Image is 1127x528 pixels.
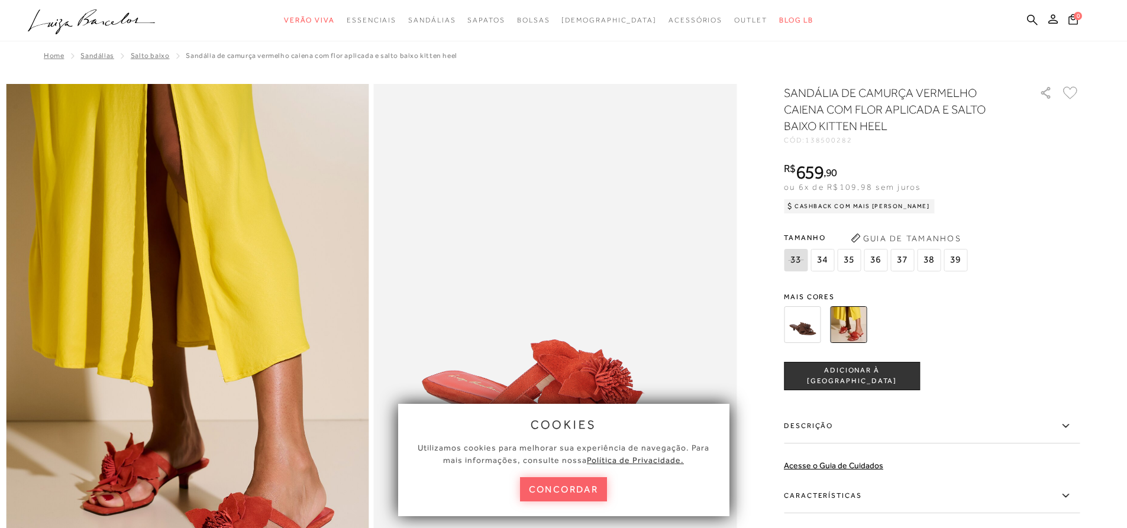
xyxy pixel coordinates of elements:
[784,362,920,390] button: ADICIONAR À [GEOGRAPHIC_DATA]
[418,443,709,465] span: Utilizamos cookies para melhorar sua experiência de navegação. Para mais informações, consulte nossa
[784,163,796,174] i: R$
[347,16,396,24] span: Essenciais
[784,85,1006,134] h1: SANDÁLIA DE CAMURÇA VERMELHO CAIENA COM FLOR APLICADA E SALTO BAIXO KITTEN HEEL
[837,249,861,271] span: 35
[779,9,813,31] a: BLOG LB
[917,249,941,271] span: 38
[784,137,1021,144] div: CÓD:
[784,306,821,343] img: SANDÁLIA DE CAMURÇA CAFÉ COM FLOR APLICADA E SALTO BAIXO KITTEN HEEL
[734,9,767,31] a: categoryNavScreenReaderText
[784,249,808,271] span: 33
[810,249,834,271] span: 34
[284,16,335,24] span: Verão Viva
[520,477,608,501] button: concordar
[734,16,767,24] span: Outlet
[587,455,684,465] a: Política de Privacidade.
[408,16,456,24] span: Sandálias
[517,16,550,24] span: Bolsas
[847,229,965,248] button: Guia de Tamanhos
[805,136,852,144] span: 138500282
[779,16,813,24] span: BLOG LB
[784,199,935,213] div: Cashback com Mais [PERSON_NAME]
[531,418,597,431] span: cookies
[467,16,505,24] span: Sapatos
[784,409,1080,443] label: Descrição
[944,249,967,271] span: 39
[864,249,887,271] span: 36
[408,9,456,31] a: categoryNavScreenReaderText
[824,167,837,178] i: ,
[561,16,657,24] span: [DEMOGRAPHIC_DATA]
[517,9,550,31] a: categoryNavScreenReaderText
[131,51,170,60] a: Salto Baixo
[467,9,505,31] a: categoryNavScreenReaderText
[784,229,970,247] span: Tamanho
[186,51,457,60] span: SANDÁLIA DE CAMURÇA VERMELHO CAIENA COM FLOR APLICADA E SALTO BAIXO KITTEN HEEL
[826,166,837,179] span: 90
[890,249,914,271] span: 37
[784,461,883,470] a: Acesse o Guia de Cuidados
[669,16,722,24] span: Acessórios
[561,9,657,31] a: noSubCategoriesText
[1074,12,1082,20] span: 0
[796,161,824,183] span: 659
[1065,13,1081,29] button: 0
[784,293,1080,300] span: Mais cores
[669,9,722,31] a: categoryNavScreenReaderText
[284,9,335,31] a: categoryNavScreenReaderText
[44,51,64,60] a: Home
[347,9,396,31] a: categoryNavScreenReaderText
[830,306,867,343] img: SANDÁLIA DE CAMURÇA VERMELHO CAIENA COM FLOR APLICADA E SALTO BAIXO KITTEN HEEL
[784,365,919,386] span: ADICIONAR À [GEOGRAPHIC_DATA]
[80,51,114,60] a: SANDÁLIAS
[784,182,921,192] span: ou 6x de R$109,98 sem juros
[784,479,1080,513] label: Características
